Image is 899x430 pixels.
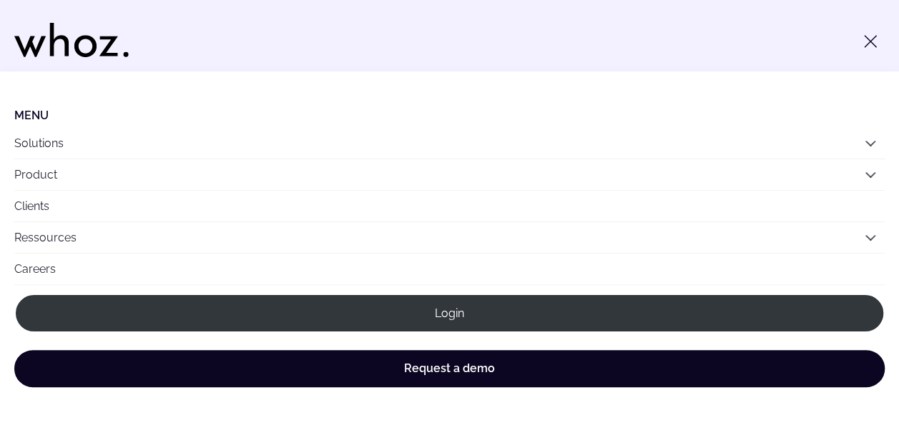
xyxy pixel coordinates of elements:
[805,336,879,410] iframe: Chatbot
[14,109,885,122] li: Menu
[14,350,885,387] a: Request a demo
[14,222,885,253] button: Ressources
[14,168,57,181] a: Product
[14,191,885,221] a: Clients
[14,128,885,159] button: Solutions
[14,231,77,244] a: Ressources
[856,27,885,56] button: Toggle menu
[14,254,885,284] a: Careers
[14,294,885,333] a: Login
[14,159,885,190] button: Product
